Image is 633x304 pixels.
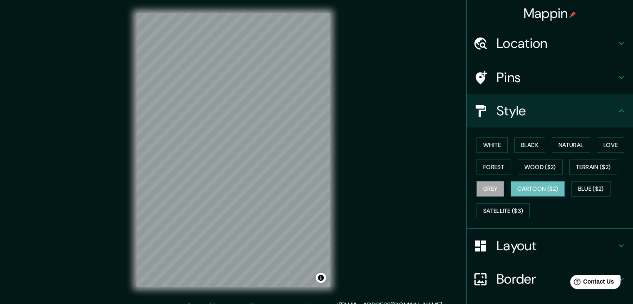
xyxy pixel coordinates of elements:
h4: Style [496,102,616,119]
button: Toggle attribution [316,273,326,283]
button: Wood ($2) [518,159,563,175]
div: Border [467,262,633,296]
button: Blue ($2) [571,181,611,197]
img: pin-icon.png [569,11,576,18]
h4: Location [496,35,616,52]
div: Layout [467,229,633,262]
div: Style [467,94,633,127]
div: Location [467,27,633,60]
button: White [477,137,508,153]
button: Forest [477,159,511,175]
h4: Layout [496,237,616,254]
canvas: Map [137,13,330,287]
button: Cartoon ($2) [511,181,565,197]
h4: Pins [496,69,616,86]
div: Pins [467,61,633,94]
button: Love [597,137,624,153]
h4: Mappin [524,5,576,22]
button: Natural [552,137,590,153]
h4: Border [496,271,616,287]
button: Black [514,137,546,153]
button: Grey [477,181,504,197]
button: Terrain ($2) [569,159,618,175]
iframe: Help widget launcher [559,272,624,295]
button: Satellite ($3) [477,203,530,219]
